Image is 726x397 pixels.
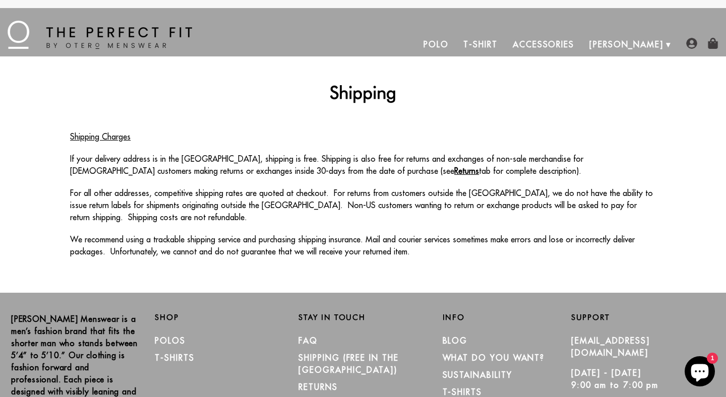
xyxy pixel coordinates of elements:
[155,353,194,363] a: T-Shirts
[707,38,718,49] img: shopping-bag-icon.png
[456,32,505,56] a: T-Shirt
[682,356,718,389] inbox-online-store-chat: Shopify online store chat
[443,353,545,363] a: What Do You Want?
[298,353,398,375] a: SHIPPING (Free in the [GEOGRAPHIC_DATA])
[155,313,283,322] h2: Shop
[298,313,427,322] h2: Stay in Touch
[155,336,186,346] a: Polos
[298,382,337,392] a: RETURNS
[70,82,656,103] h1: Shipping
[416,32,456,56] a: Polo
[582,32,671,56] a: [PERSON_NAME]
[70,131,131,142] u: Shipping Charges
[505,32,582,56] a: Accessories
[443,313,571,322] h2: Info
[686,38,697,49] img: user-account-icon.png
[571,313,715,322] h2: Support
[454,166,479,176] strong: Returns
[571,367,700,391] p: [DATE] - [DATE] 9:00 am to 7:00 pm
[8,21,192,49] img: The Perfect Fit - by Otero Menswear - Logo
[443,336,468,346] a: Blog
[70,233,656,257] p: We recommend using a trackable shipping service and purchasing shipping insurance. Mail and couri...
[571,336,650,358] a: [EMAIL_ADDRESS][DOMAIN_NAME]
[70,187,656,223] p: For all other addresses, competitive shipping rates are quoted at checkout. For returns from cust...
[443,370,512,380] a: Sustainability
[70,153,656,177] p: If your delivery address is in the [GEOGRAPHIC_DATA], shipping is free. Shipping is also free for...
[298,336,318,346] a: FAQ
[443,387,482,397] a: T-Shirts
